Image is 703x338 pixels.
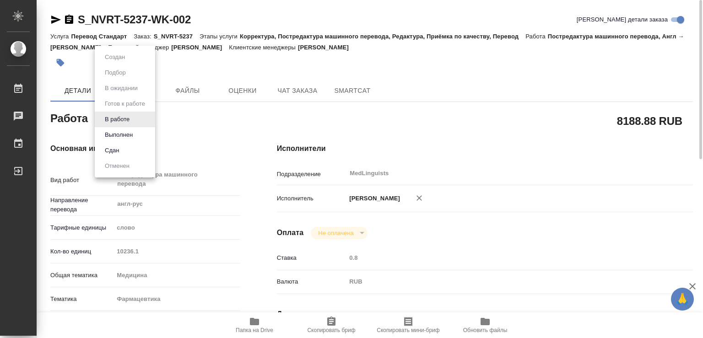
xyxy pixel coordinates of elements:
[102,145,122,156] button: Сдан
[102,161,132,171] button: Отменен
[102,52,128,62] button: Создан
[102,83,141,93] button: В ожидании
[102,68,129,78] button: Подбор
[102,99,148,109] button: Готов к работе
[102,130,135,140] button: Выполнен
[102,114,132,124] button: В работе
